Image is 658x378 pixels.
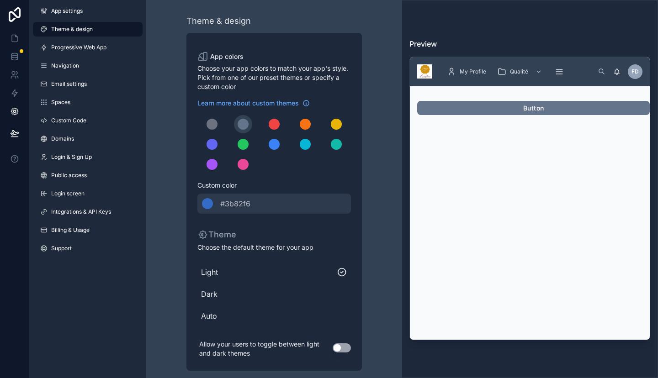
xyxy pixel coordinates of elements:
[444,63,493,80] a: My Profile
[197,181,344,190] span: Custom color
[460,68,486,75] span: My Profile
[494,63,547,80] a: Qualité
[33,150,143,164] a: Login & Sign Up
[33,168,143,183] a: Public access
[197,99,299,108] span: Learn more about custom themes
[33,186,143,201] a: Login screen
[33,4,143,18] a: App settings
[210,52,244,61] span: App colors
[51,245,72,252] span: Support
[186,15,251,27] div: Theme & design
[417,101,650,115] button: Button
[201,289,347,299] span: Dark
[197,338,333,360] p: Allow your users to toggle between light and dark themes
[510,68,528,75] span: Qualité
[197,243,351,252] span: Choose the default theme for your app
[51,135,74,142] span: Domains
[33,205,143,219] a: Integrations & API Keys
[51,117,86,124] span: Custom Code
[197,228,236,241] p: Theme
[33,95,143,110] a: Spaces
[201,310,347,321] span: Auto
[51,226,90,234] span: Billing & Usage
[33,113,143,128] a: Custom Code
[197,64,351,91] span: Choose your app colors to match your app's style. Pick from one of our preset themes or specify a...
[33,40,143,55] a: Progressive Web App
[33,77,143,91] a: Email settings
[440,62,593,82] div: scrollable content
[33,58,143,73] a: Navigation
[51,153,92,161] span: Login & Sign Up
[51,172,87,179] span: Public access
[51,190,85,197] span: Login screen
[51,44,106,51] span: Progressive Web App
[51,208,111,215] span: Integrations & API Keys
[33,241,143,256] a: Support
[51,7,83,15] span: App settings
[33,223,143,237] a: Billing & Usage
[201,267,337,278] span: Light
[417,64,432,79] img: App logo
[51,80,87,88] span: Email settings
[409,38,650,49] h3: Preview
[51,99,70,106] span: Spaces
[51,62,79,69] span: Navigation
[33,131,143,146] a: Domains
[33,22,143,37] a: Theme & design
[220,198,250,209] span: #3b82f6
[51,26,93,33] span: Theme & design
[197,99,310,108] a: Learn more about custom themes
[631,68,639,75] span: FD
